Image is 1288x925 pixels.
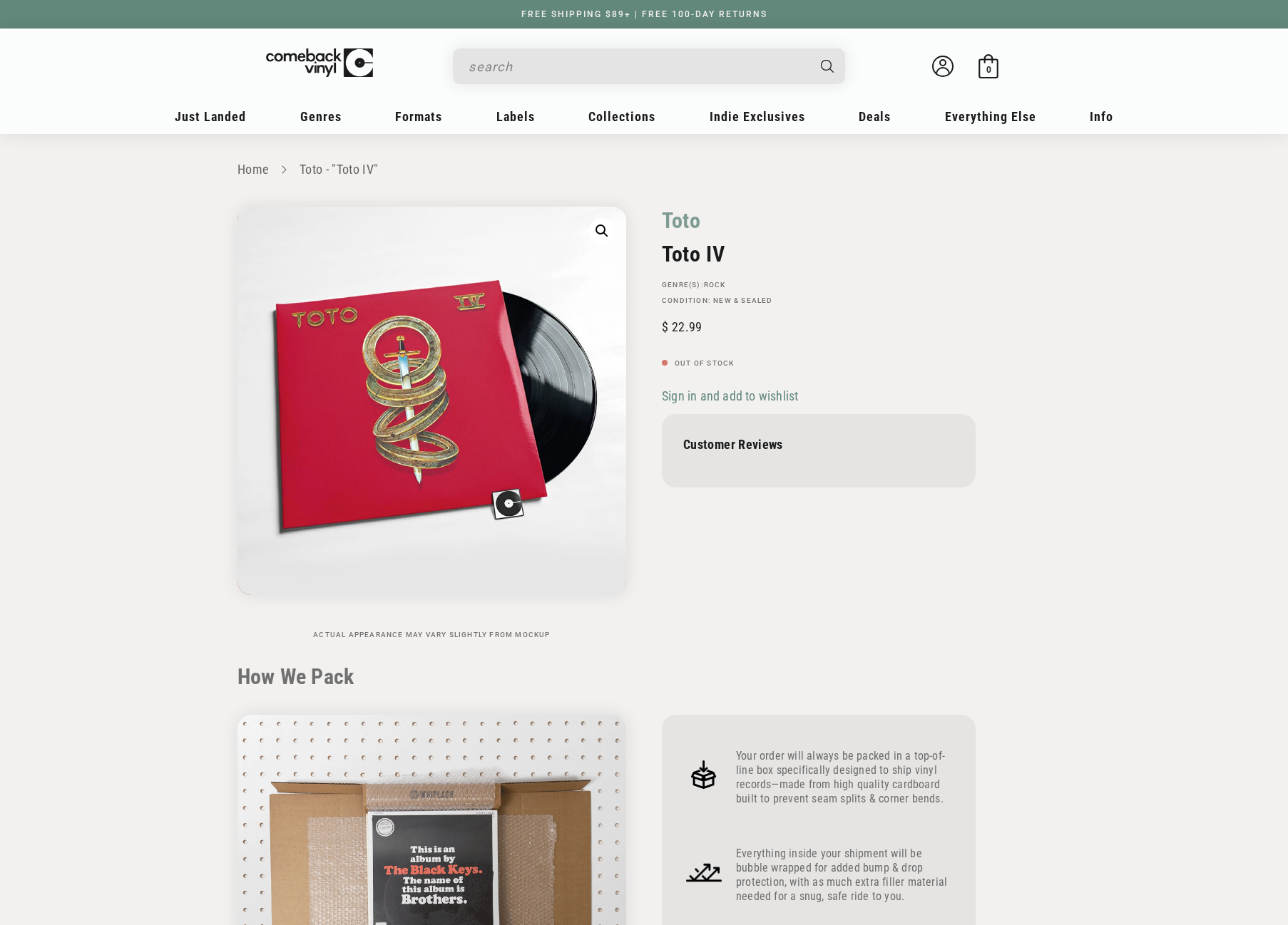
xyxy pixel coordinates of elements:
span: $ [662,319,668,334]
p: Your order will always be packed in a top-of-line box specifically designed to ship vinyl records... [736,749,954,806]
span: Collections [588,109,655,124]
span: Labels [496,109,535,124]
media-gallery: Gallery Viewer [237,207,626,639]
p: Out of stock [662,359,976,368]
nav: breadcrumbs [237,160,1051,180]
span: Indie Exclusives [710,109,805,124]
a: Home [237,162,268,177]
span: Just Landed [175,109,246,124]
a: Toto - "Toto IV" [300,162,379,177]
img: Frame_4_1.png [683,852,725,893]
span: Deals [859,109,891,124]
span: Everything Else [945,109,1036,124]
span: Formats [395,109,442,124]
span: 22.99 [662,319,702,334]
p: GENRE(S): [662,281,976,289]
a: Toto [662,207,700,234]
h2: How We Pack [237,664,1051,690]
h2: Toto IV [662,242,976,267]
p: Actual appearance may vary slightly from mockup [237,631,626,639]
span: 0 [986,64,991,75]
img: Frame_4.png [683,754,725,795]
span: Sign in and add to wishlist [662,388,798,403]
button: Search [809,48,847,84]
input: search [469,52,807,81]
a: FREE SHIPPING $89+ | FREE 100-DAY RETURNS [507,9,782,19]
a: Rock [704,281,726,289]
span: Info [1090,109,1113,124]
button: Sign in and add to wishlist [662,388,802,404]
p: Condition: New & Sealed [662,296,976,305]
span: Genres [300,109,342,124]
div: Search [453,48,845,84]
p: Customer Reviews [683,437,954,452]
p: Everything inside your shipment will be bubble wrapped for added bump & drop protection, with as ... [736,847,954,904]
